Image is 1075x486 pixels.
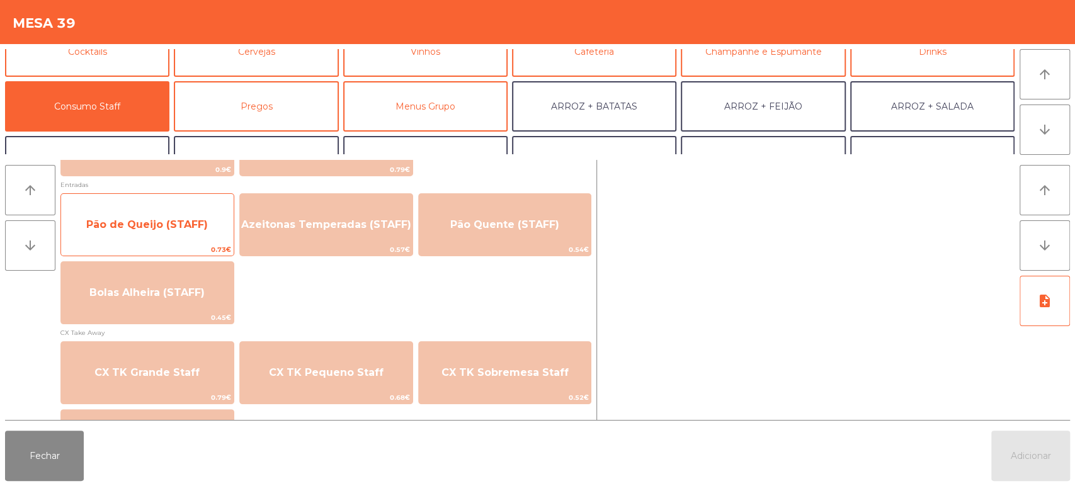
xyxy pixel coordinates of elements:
[241,218,411,230] span: Azeitonas Temperadas (STAFF)
[512,136,676,186] button: BATATA + BATATA
[240,392,412,404] span: 0.68€
[5,165,55,215] button: arrow_upward
[60,327,591,339] span: CX Take Away
[61,392,234,404] span: 0.79€
[23,183,38,198] i: arrow_upward
[419,244,591,256] span: 0.54€
[512,26,676,77] button: Cafeteria
[1020,276,1070,326] button: note_add
[419,392,591,404] span: 0.52€
[60,179,591,191] span: Entradas
[86,218,208,230] span: Pão de Queijo (STAFF)
[61,164,234,176] span: 0.9€
[441,366,569,378] span: CX TK Sobremesa Staff
[61,312,234,324] span: 0.45€
[5,431,84,481] button: Fechar
[850,81,1015,132] button: ARROZ + SALADA
[681,81,845,132] button: ARROZ + FEIJÃO
[1037,67,1052,82] i: arrow_upward
[5,26,169,77] button: Cocktails
[450,218,559,230] span: Pão Quente (STAFF)
[850,26,1015,77] button: Drinks
[269,366,384,378] span: CX TK Pequeno Staff
[13,14,76,33] h4: Mesa 39
[1037,183,1052,198] i: arrow_upward
[1037,122,1052,137] i: arrow_downward
[5,136,169,186] button: ARROZ + ARROZ
[174,136,338,186] button: BATATA + FEIJÃO
[5,220,55,271] button: arrow_downward
[1037,293,1052,308] i: note_add
[240,244,412,256] span: 0.57€
[1020,49,1070,99] button: arrow_upward
[61,244,234,256] span: 0.73€
[1020,105,1070,155] button: arrow_downward
[174,26,338,77] button: Cervejas
[1020,165,1070,215] button: arrow_upward
[681,26,845,77] button: Champanhe e Espumante
[343,81,508,132] button: Menus Grupo
[23,238,38,253] i: arrow_downward
[512,81,676,132] button: ARROZ + BATATAS
[174,81,338,132] button: Pregos
[240,164,412,176] span: 0.79€
[5,81,169,132] button: Consumo Staff
[1037,238,1052,253] i: arrow_downward
[681,136,845,186] button: FEIJÃO + SALADA
[94,366,200,378] span: CX TK Grande Staff
[89,286,205,298] span: Bolas Alheira (STAFF)
[1020,220,1070,271] button: arrow_downward
[343,136,508,186] button: BATATA + SALADA
[343,26,508,77] button: Vinhos
[850,136,1015,186] button: FEIJÃO + FEIJÃO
